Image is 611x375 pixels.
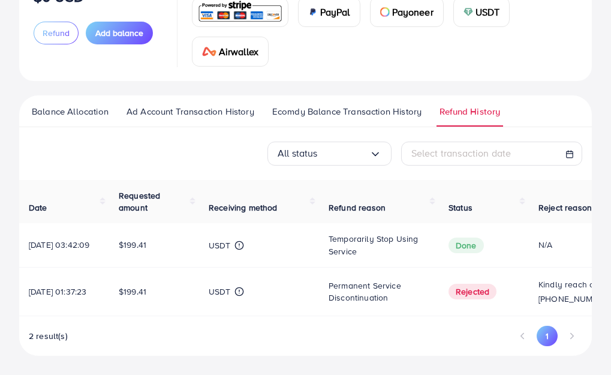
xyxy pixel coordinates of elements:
button: Go to page 1 [537,326,558,346]
span: Select transaction date [411,146,511,160]
span: Ad Account Transaction History [127,105,254,118]
input: Search for option [318,144,369,163]
span: Reject reason [538,202,592,214]
img: card [308,7,318,17]
span: PayPal [320,5,350,19]
span: Balance Allocation [32,105,109,118]
span: Refund reason [329,202,386,214]
span: [DATE] 01:37:23 [29,286,86,298]
span: Refund History [440,105,500,118]
button: Refund [34,22,79,44]
span: $199.41 [119,239,146,251]
span: Temporarily stop using service [329,233,419,257]
span: All status [278,144,318,163]
div: Search for option [267,142,392,166]
img: card [463,7,473,17]
span: 2 result(s) [29,330,68,342]
span: Done [449,238,484,253]
p: USDT [209,238,231,253]
span: Receiving method [209,202,278,214]
a: cardAirwallex [192,37,269,67]
p: USDT [209,284,231,299]
span: N/A [538,239,552,251]
span: $199.41 [119,286,146,298]
span: Airwallex [219,44,258,59]
iframe: Chat [560,321,602,366]
button: Add balance [86,22,153,44]
span: Status [449,202,472,214]
span: Add balance [95,27,143,39]
span: USDT [475,5,500,19]
span: Payoneer [392,5,434,19]
span: Rejected [449,284,496,299]
span: Ecomdy Balance Transaction History [272,105,422,118]
span: Permanent service discontinuation [329,280,401,304]
img: card [380,7,390,17]
span: Refund [43,27,70,39]
img: card [202,47,216,56]
span: Requested amount [119,190,160,214]
span: Date [29,202,47,214]
ul: Pagination [512,326,582,346]
span: [DATE] 03:42:09 [29,239,89,251]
